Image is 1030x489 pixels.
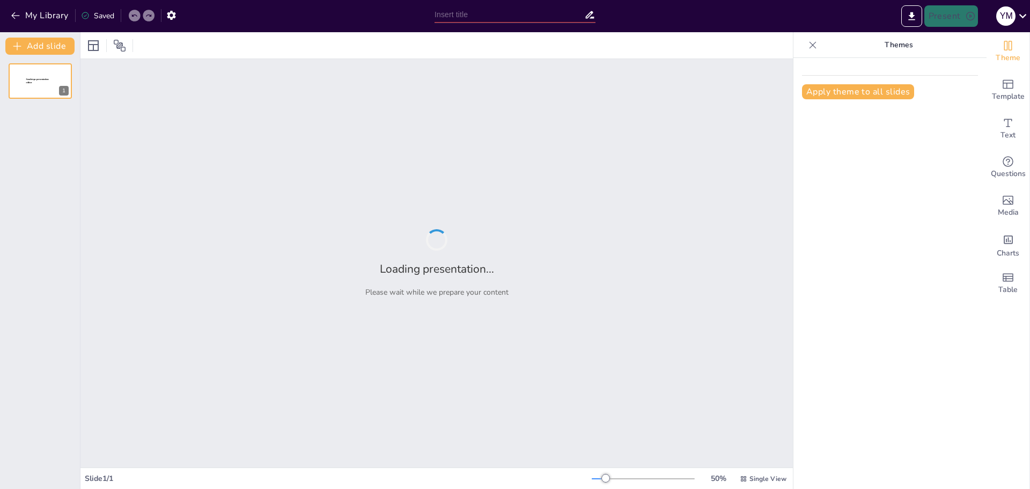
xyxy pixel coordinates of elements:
span: Position [113,39,126,52]
div: 50 % [705,473,731,484]
div: Y M [996,6,1016,26]
span: Template [992,91,1025,103]
button: Add slide [5,38,75,55]
span: Questions [991,168,1026,180]
span: Charts [997,247,1019,259]
button: Export to PowerPoint [901,5,922,27]
div: Add text boxes [987,110,1029,148]
button: Y M [996,5,1016,27]
span: Sendsteps presentation editor [26,78,49,84]
span: Table [998,284,1018,296]
div: 1 [59,86,69,96]
div: Layout [85,37,102,54]
button: Apply theme to all slides [802,84,914,99]
input: Insert title [435,7,584,23]
div: Saved [81,11,114,21]
div: 1 [9,63,72,99]
span: Single View [749,475,786,483]
span: Media [998,207,1019,218]
span: Text [1000,129,1016,141]
p: Themes [821,32,976,58]
div: Add ready made slides [987,71,1029,110]
h2: Loading presentation... [380,261,494,276]
div: Get real-time input from your audience [987,148,1029,187]
div: Add a table [987,264,1029,303]
span: Theme [996,52,1020,64]
div: Add charts and graphs [987,225,1029,264]
div: Slide 1 / 1 [85,473,592,484]
div: Change the overall theme [987,32,1029,71]
div: Add images, graphics, shapes or video [987,187,1029,225]
p: Please wait while we prepare your content [365,287,509,297]
button: Present [924,5,978,27]
button: My Library [8,7,73,24]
